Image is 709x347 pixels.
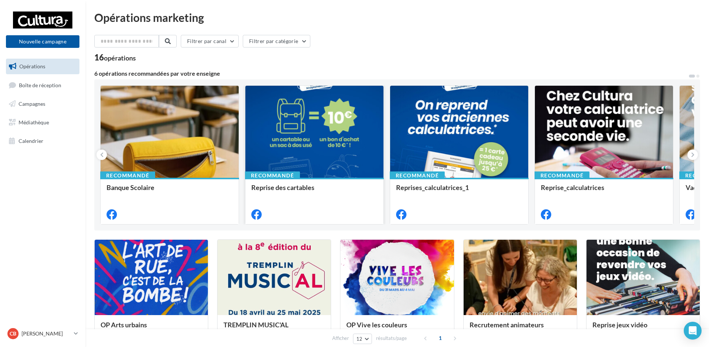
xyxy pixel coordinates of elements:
[251,183,314,191] span: Reprise des cartables
[107,183,154,191] span: Banque Scolaire
[4,96,81,112] a: Campagnes
[181,35,239,48] button: Filtrer par canal
[10,330,16,337] span: CB
[535,171,589,180] div: Recommandé
[94,12,700,23] div: Opérations marketing
[4,59,81,74] a: Opérations
[356,336,363,342] span: 12
[684,322,702,340] div: Open Intercom Messenger
[94,71,688,76] div: 6 opérations recommandées par votre enseigne
[100,171,155,180] div: Recommandé
[94,53,136,62] div: 16
[353,334,372,344] button: 12
[19,101,45,107] span: Campagnes
[19,63,45,69] span: Opérations
[22,330,71,337] p: [PERSON_NAME]
[19,137,43,144] span: Calendrier
[4,115,81,130] a: Médiathèque
[390,171,445,180] div: Recommandé
[470,321,544,329] span: Recrutement animateurs
[4,133,81,149] a: Calendrier
[346,321,407,329] span: OP Vive les couleurs
[4,77,81,93] a: Boîte de réception
[101,321,147,329] span: OP Arts urbains
[223,321,288,329] span: TREMPLIN MUSIC'AL
[592,321,647,329] span: Reprise jeux vidéo
[376,335,407,342] span: résultats/page
[245,171,300,180] div: Recommandé
[6,35,79,48] button: Nouvelle campagne
[19,119,49,125] span: Médiathèque
[104,55,136,61] div: opérations
[541,183,604,191] span: Reprise_calculatrices
[243,35,310,48] button: Filtrer par catégorie
[434,332,446,344] span: 1
[6,327,79,341] a: CB [PERSON_NAME]
[19,82,61,88] span: Boîte de réception
[332,335,349,342] span: Afficher
[396,183,469,191] span: Reprises_calculatrices_1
